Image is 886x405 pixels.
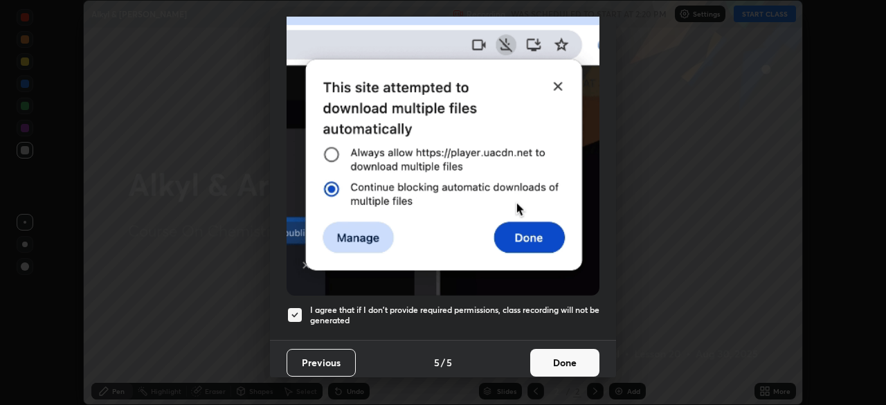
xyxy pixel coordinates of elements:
button: Done [530,349,599,377]
h4: / [441,355,445,370]
h4: 5 [434,355,440,370]
h4: 5 [446,355,452,370]
button: Previous [287,349,356,377]
h5: I agree that if I don't provide required permissions, class recording will not be generated [310,305,599,326]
